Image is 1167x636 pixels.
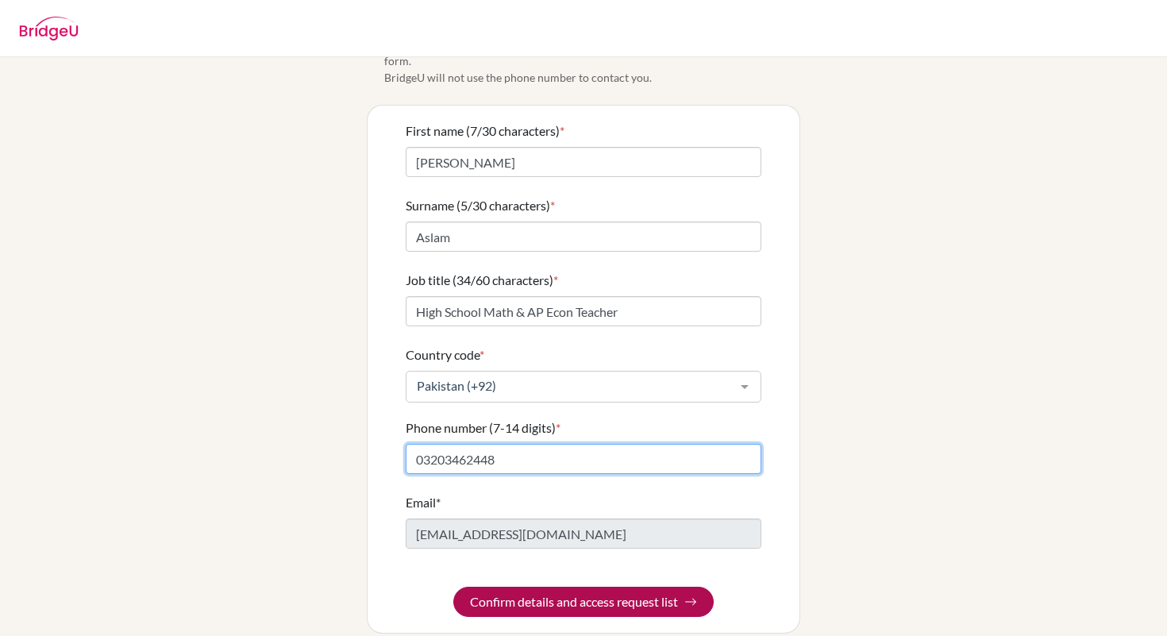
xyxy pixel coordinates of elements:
label: Country code [406,345,484,364]
label: Phone number (7-14 digits) [406,418,560,437]
span: Pakistan (+92) [413,378,729,394]
input: Enter your job title [406,296,761,326]
label: First name (7/30 characters) [406,121,564,141]
input: Enter your surname [406,222,761,252]
img: Arrow right [684,596,697,608]
input: Enter your first name [406,147,761,177]
button: Confirm details and access request list [453,587,714,617]
label: Surname (5/30 characters) [406,196,555,215]
label: Email* [406,493,441,512]
img: BridgeU logo [19,17,79,40]
label: Job title (34/60 characters) [406,271,558,290]
input: Enter your number [406,444,761,474]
